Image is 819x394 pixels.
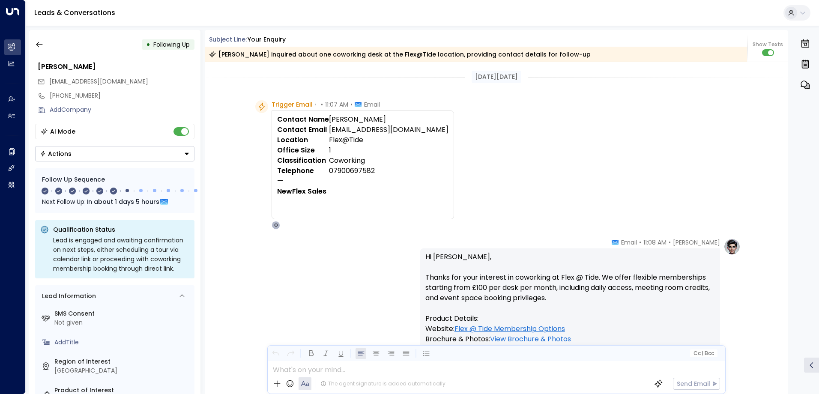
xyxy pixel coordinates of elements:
[329,166,448,176] td: 07900697582
[35,146,194,161] div: Button group with a nested menu
[321,100,323,109] span: •
[314,100,317,109] span: •
[53,225,189,234] p: Qualification Status
[50,91,194,100] div: [PHONE_NUMBER]
[320,380,445,388] div: The agent signature is added automatically
[669,238,671,247] span: •
[277,155,326,165] strong: Classification
[54,338,191,347] div: AddTitle
[54,357,191,366] label: Region of Interest
[673,238,720,247] span: [PERSON_NAME]
[325,100,348,109] span: 11:07 AM
[40,150,72,158] div: Actions
[285,348,296,359] button: Redo
[643,238,667,247] span: 11:08 AM
[209,35,247,44] span: Subject Line:
[472,71,521,83] div: [DATE][DATE]
[50,105,194,114] div: AddCompany
[277,176,283,186] strong: —
[490,334,571,344] a: View Brochure & Photos
[87,197,159,206] span: In about 1 days 5 hours
[38,62,194,72] div: [PERSON_NAME]
[277,125,327,134] strong: Contact Email
[54,309,191,318] label: SMS Consent
[53,236,189,273] div: Lead is engaged and awaiting confirmation on next steps, either scheduling a tour via calendar li...
[39,292,96,301] div: Lead Information
[42,175,188,184] div: Follow Up Sequence
[690,349,717,358] button: Cc|Bcc
[277,186,326,196] strong: NewFlex Sales
[153,40,190,49] span: Following Up
[329,114,448,125] td: [PERSON_NAME]
[272,100,312,109] span: Trigger Email
[702,350,703,356] span: |
[639,238,641,247] span: •
[454,324,565,334] a: Flex @ Tide Membership Options
[49,77,148,86] span: [EMAIL_ADDRESS][DOMAIN_NAME]
[35,146,194,161] button: Actions
[329,135,448,145] td: Flex@Tide
[350,100,353,109] span: •
[329,125,448,135] td: [EMAIL_ADDRESS][DOMAIN_NAME]
[270,348,281,359] button: Undo
[54,366,191,375] div: [GEOGRAPHIC_DATA]
[42,197,188,206] div: Next Follow Up:
[723,238,741,255] img: profile-logo.png
[621,238,637,247] span: Email
[329,145,448,155] td: 1
[209,50,591,59] div: [PERSON_NAME] inquired about one coworking desk at the Flex@Tide location, providing contact deta...
[753,41,783,48] span: Show Texts
[272,221,280,230] div: O
[277,145,315,155] strong: Office Size
[248,35,286,44] div: Your enquiry
[693,350,714,356] span: Cc Bcc
[34,8,115,18] a: Leads & Conversations
[146,37,150,52] div: •
[277,135,308,145] strong: Location
[277,166,314,176] strong: Telephone
[50,127,75,136] div: AI Mode
[364,100,380,109] span: Email
[329,155,448,166] td: Coworking
[54,318,191,327] div: Not given
[277,114,329,124] strong: Contact Name
[49,77,148,86] span: hwilliam93@yahoo.co.uk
